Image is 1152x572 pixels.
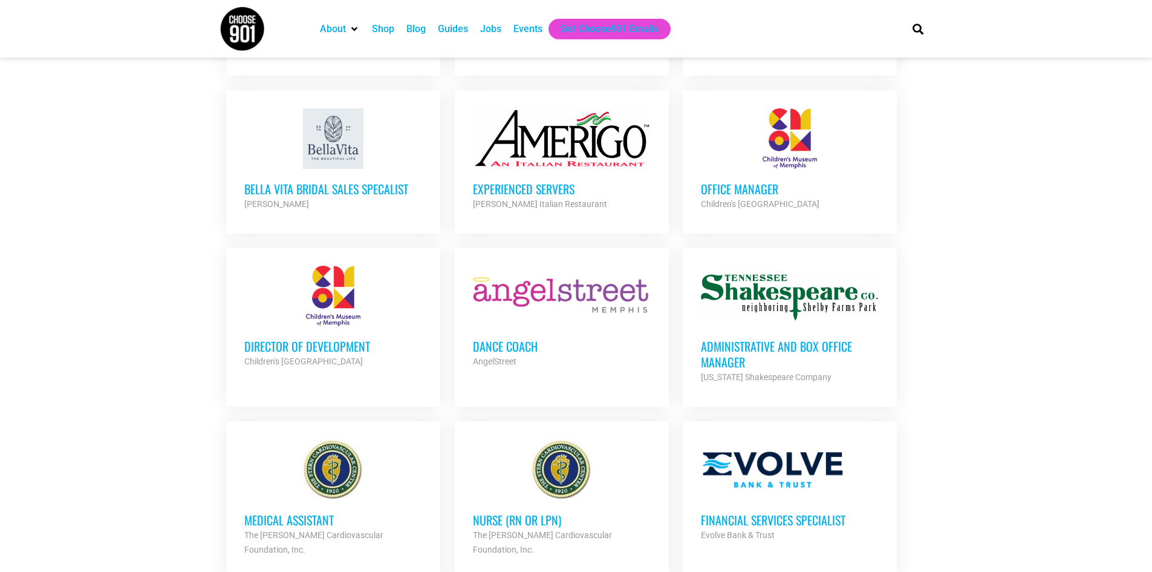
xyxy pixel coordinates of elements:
[701,181,879,197] h3: Office Manager
[372,22,394,36] a: Shop
[314,19,892,39] nav: Main nav
[701,199,819,209] strong: Children's [GEOGRAPHIC_DATA]
[683,421,897,560] a: Financial Services Specialist Evolve Bank & Trust
[244,338,422,354] h3: Director of Development
[561,22,659,36] a: Get Choose901 Emails
[473,530,612,554] strong: The [PERSON_NAME] Cardiovascular Foundation, Inc.
[226,248,440,387] a: Director of Development Children's [GEOGRAPHIC_DATA]
[473,357,516,366] strong: AngelStreet
[683,248,897,403] a: Administrative and Box Office Manager [US_STATE] Shakespeare Company
[473,181,651,197] h3: Experienced Servers
[908,19,928,39] div: Search
[473,512,651,528] h3: Nurse (RN or LPN)
[244,199,309,209] strong: [PERSON_NAME]
[226,90,440,229] a: Bella Vita Bridal Sales Specalist [PERSON_NAME]
[473,199,607,209] strong: [PERSON_NAME] Italian Restaurant
[320,22,346,36] a: About
[701,338,879,370] h3: Administrative and Box Office Manager
[701,372,831,382] strong: [US_STATE] Shakespeare Company
[244,181,422,197] h3: Bella Vita Bridal Sales Specalist
[701,530,775,540] strong: Evolve Bank & Trust
[455,90,669,229] a: Experienced Servers [PERSON_NAME] Italian Restaurant
[473,338,651,354] h3: Dance Coach
[513,22,542,36] a: Events
[480,22,501,36] a: Jobs
[244,530,383,554] strong: The [PERSON_NAME] Cardiovascular Foundation, Inc.
[455,248,669,387] a: Dance Coach AngelStreet
[244,357,363,366] strong: Children's [GEOGRAPHIC_DATA]
[701,512,879,528] h3: Financial Services Specialist
[244,512,422,528] h3: Medical Assistant
[438,22,468,36] a: Guides
[683,90,897,229] a: Office Manager Children's [GEOGRAPHIC_DATA]
[314,19,366,39] div: About
[406,22,426,36] a: Blog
